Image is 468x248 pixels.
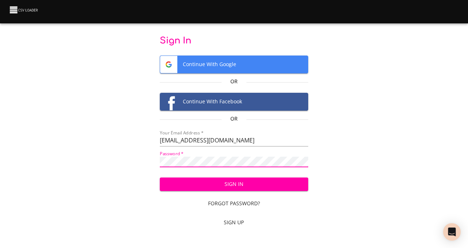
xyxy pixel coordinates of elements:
a: Sign Up [160,216,308,229]
img: Facebook logo [160,93,177,110]
button: Facebook logoContinue With Facebook [160,93,308,111]
button: Sign In [160,178,308,191]
img: Google logo [160,56,177,73]
label: Your Email Address [160,131,203,135]
p: Or [222,115,246,122]
p: Or [222,78,246,85]
p: Sign In [160,35,308,47]
span: Continue With Google [160,56,307,73]
a: Forgot Password? [160,197,308,210]
label: Password [160,152,184,156]
button: Google logoContinue With Google [160,56,308,73]
div: Open Intercom Messenger [443,223,461,241]
img: CSV Loader [9,5,39,15]
span: Forgot Password? [163,199,305,208]
span: Sign In [166,180,302,189]
span: Sign Up [163,218,305,227]
span: Continue With Facebook [160,93,307,110]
